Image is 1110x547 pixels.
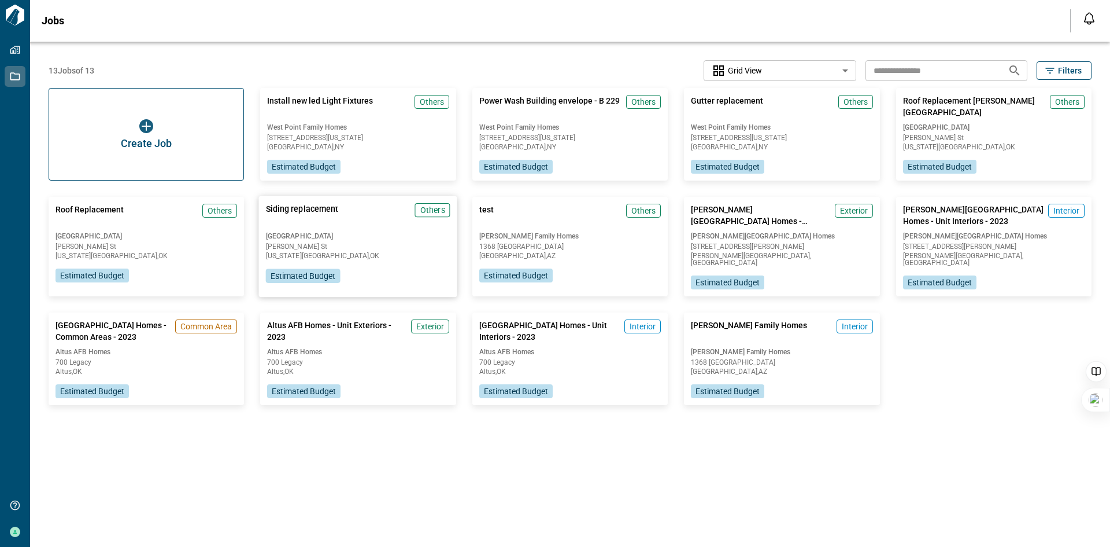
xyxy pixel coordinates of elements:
[266,203,339,227] span: Siding replacement
[55,204,124,227] span: Roof Replacement
[139,119,153,133] img: icon button
[843,96,868,108] span: Others
[1053,205,1079,216] span: Interior
[903,232,1085,241] span: [PERSON_NAME][GEOGRAPHIC_DATA] Homes
[55,359,237,366] span: 700 Legacy
[267,144,449,150] span: [GEOGRAPHIC_DATA] , NY
[695,277,760,288] span: Estimated Budget
[479,243,661,250] span: 1368 [GEOGRAPHIC_DATA]
[695,386,760,397] span: Estimated Budget
[272,161,336,172] span: Estimated Budget
[416,321,444,332] span: Exterior
[484,161,548,172] span: Estimated Budget
[1037,61,1091,80] button: Filters
[903,243,1085,250] span: [STREET_ADDRESS][PERSON_NAME]
[479,368,661,375] span: Altus , OK
[272,386,336,397] span: Estimated Budget
[267,95,373,118] span: Install new led Light Fixtures
[479,144,661,150] span: [GEOGRAPHIC_DATA] , NY
[60,270,124,281] span: Estimated Budget
[691,320,807,343] span: [PERSON_NAME] Family Homes
[266,232,450,241] span: [GEOGRAPHIC_DATA]
[484,386,548,397] span: Estimated Budget
[121,138,172,149] span: Create Job
[903,134,1085,141] span: [PERSON_NAME] St
[267,123,449,132] span: West Point Family Homes
[691,368,872,375] span: [GEOGRAPHIC_DATA] , AZ
[267,320,406,343] span: Altus AFB Homes - Unit Exteriors - 2023
[631,205,656,216] span: Others
[630,321,656,332] span: Interior
[903,123,1085,132] span: [GEOGRAPHIC_DATA]
[266,252,450,259] span: [US_STATE][GEOGRAPHIC_DATA] , OK
[180,321,232,332] span: Common Area
[42,15,64,27] span: Jobs
[691,95,763,118] span: Gutter replacement
[691,347,872,357] span: [PERSON_NAME] Family Homes
[1003,59,1026,82] button: Search jobs
[479,252,661,259] span: [GEOGRAPHIC_DATA] , AZ
[691,144,872,150] span: [GEOGRAPHIC_DATA] , NY
[479,347,661,357] span: Altus AFB Homes
[691,123,872,132] span: West Point Family Homes
[267,134,449,141] span: [STREET_ADDRESS][US_STATE]
[479,320,620,343] span: [GEOGRAPHIC_DATA] Homes - Unit Interiors - 2023
[479,232,661,241] span: [PERSON_NAME] Family Homes
[903,252,1085,266] span: [PERSON_NAME][GEOGRAPHIC_DATA] , [GEOGRAPHIC_DATA]
[908,277,972,288] span: Estimated Budget
[479,359,661,366] span: 700 Legacy
[266,243,450,250] span: [PERSON_NAME] St
[55,252,237,259] span: [US_STATE][GEOGRAPHIC_DATA] , OK
[840,205,868,216] span: Exterior
[903,144,1085,150] span: [US_STATE][GEOGRAPHIC_DATA] , OK
[903,95,1045,118] span: Roof Replacement [PERSON_NAME][GEOGRAPHIC_DATA]
[208,205,232,216] span: Others
[691,243,872,250] span: [STREET_ADDRESS][PERSON_NAME]
[691,232,872,241] span: [PERSON_NAME][GEOGRAPHIC_DATA] Homes
[1055,96,1079,108] span: Others
[420,96,444,108] span: Others
[420,204,445,216] span: Others
[691,134,872,141] span: [STREET_ADDRESS][US_STATE]
[484,270,548,281] span: Estimated Budget
[691,252,872,266] span: [PERSON_NAME][GEOGRAPHIC_DATA] , [GEOGRAPHIC_DATA]
[631,96,656,108] span: Others
[903,204,1044,227] span: [PERSON_NAME][GEOGRAPHIC_DATA] Homes - Unit Interiors - 2023
[55,232,237,241] span: [GEOGRAPHIC_DATA]
[55,368,237,375] span: Altus , OK
[55,320,171,343] span: [GEOGRAPHIC_DATA] Homes - Common Areas - 2023
[267,347,449,357] span: Altus AFB Homes
[271,270,336,282] span: Estimated Budget
[695,161,760,172] span: Estimated Budget
[479,204,494,227] span: test
[691,359,872,366] span: 1368 [GEOGRAPHIC_DATA]
[267,359,449,366] span: 700 Legacy
[49,65,94,76] span: 13 Jobs of 13
[267,368,449,375] span: Altus , OK
[1058,65,1082,76] span: Filters
[60,386,124,397] span: Estimated Budget
[728,65,762,76] span: Grid View
[704,59,856,83] div: Without label
[479,123,661,132] span: West Point Family Homes
[479,134,661,141] span: [STREET_ADDRESS][US_STATE]
[908,161,972,172] span: Estimated Budget
[55,243,237,250] span: [PERSON_NAME] St
[55,347,237,357] span: Altus AFB Homes
[479,95,620,118] span: Power Wash Building envelope - B 229
[691,204,830,227] span: [PERSON_NAME][GEOGRAPHIC_DATA] Homes - Exteriors - 2023
[1080,9,1098,28] button: Open notification feed
[842,321,868,332] span: Interior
